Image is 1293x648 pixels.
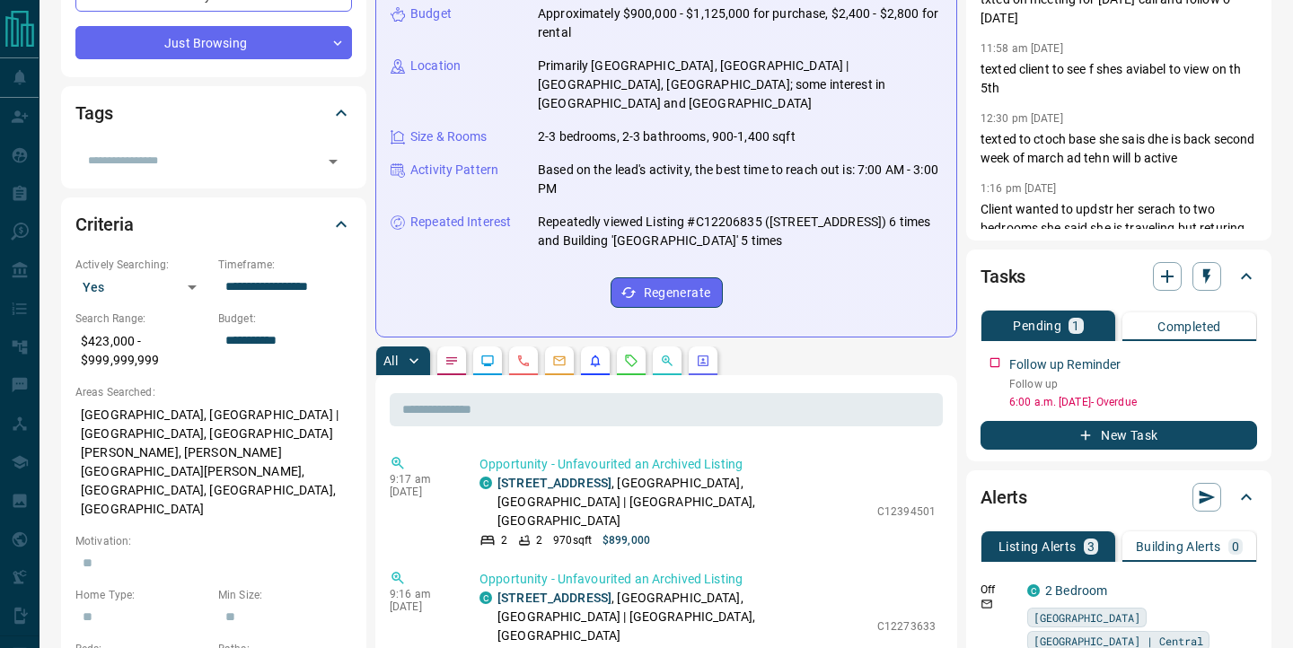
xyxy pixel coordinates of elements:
p: Repeatedly viewed Listing #C12206835 ([STREET_ADDRESS]) 6 times and Building '[GEOGRAPHIC_DATA]' ... [538,213,942,250]
p: texted to ctoch base she sais dhe is back second week of march ad tehn will b active [981,130,1257,168]
button: Open [321,149,346,174]
p: Completed [1157,320,1221,333]
p: C12273633 [877,618,936,635]
p: 2 [536,532,542,548]
p: Based on the lead's activity, the best time to reach out is: 7:00 AM - 3:00 PM [538,161,942,198]
p: C12394501 [877,504,936,520]
h2: Tasks [981,262,1025,291]
p: Min Size: [218,587,352,603]
svg: Lead Browsing Activity [480,354,495,368]
div: condos.ca [479,591,492,604]
svg: Listing Alerts [588,354,603,368]
p: Building Alerts [1136,540,1221,553]
svg: Notes [444,354,459,368]
p: Search Range: [75,311,209,327]
a: [STREET_ADDRESS] [497,591,611,605]
div: Tags [75,92,352,135]
p: 3 [1087,540,1095,553]
span: [GEOGRAPHIC_DATA] [1034,609,1140,626]
svg: Requests [624,354,638,368]
p: Repeated Interest [410,213,511,232]
p: Primarily [GEOGRAPHIC_DATA], [GEOGRAPHIC_DATA] | [GEOGRAPHIC_DATA], [GEOGRAPHIC_DATA]; some inter... [538,57,942,113]
p: 2 [501,532,507,548]
p: 12:30 pm [DATE] [981,112,1063,125]
p: Opportunity - Unfavourited an Archived Listing [479,455,936,474]
div: Criteria [75,203,352,246]
p: 9:17 am [390,473,453,486]
svg: Agent Actions [696,354,710,368]
svg: Email [981,598,993,610]
svg: Opportunities [660,354,674,368]
p: 0 [1232,540,1239,553]
div: condos.ca [479,477,492,489]
svg: Calls [516,354,531,368]
p: 9:16 am [390,588,453,600]
p: Budget: [218,311,352,327]
p: Areas Searched: [75,384,352,400]
p: [DATE] [390,486,453,498]
p: Off [981,582,1016,598]
p: Size & Rooms [410,127,488,146]
div: condos.ca [1027,584,1040,597]
a: 2 Bedroom [1045,583,1107,598]
p: All [383,355,398,367]
p: , [GEOGRAPHIC_DATA], [GEOGRAPHIC_DATA] | [GEOGRAPHIC_DATA], [GEOGRAPHIC_DATA] [497,474,868,530]
p: $899,000 [603,532,650,548]
h2: Alerts [981,483,1027,512]
p: Location [410,57,461,75]
p: Follow up [1009,376,1257,392]
p: Approximately $900,000 - $1,125,000 for purchase, $2,400 - $2,800 for rental [538,4,942,42]
p: Follow up Reminder [1009,355,1121,374]
p: Home Type: [75,587,209,603]
p: 970 sqft [553,532,592,548]
p: Actively Searching: [75,257,209,273]
p: Pending [1013,320,1061,332]
p: $423,000 - $999,999,999 [75,327,209,375]
p: 1:16 pm [DATE] [981,182,1057,195]
button: Regenerate [611,277,723,308]
svg: Emails [552,354,567,368]
div: Tasks [981,255,1257,298]
p: texted client to see f shes aviabel to view on th 5th [981,60,1257,98]
p: Listing Alerts [998,540,1077,553]
p: 2-3 bedrooms, 2-3 bathrooms, 900-1,400 sqft [538,127,796,146]
div: Alerts [981,476,1257,519]
p: , [GEOGRAPHIC_DATA], [GEOGRAPHIC_DATA] | [GEOGRAPHIC_DATA], [GEOGRAPHIC_DATA] [497,589,868,645]
p: [DATE] [390,600,453,613]
p: Motivation: [75,533,352,549]
h2: Criteria [75,210,134,239]
p: 1 [1072,320,1079,332]
p: Budget [410,4,452,23]
p: [GEOGRAPHIC_DATA], [GEOGRAPHIC_DATA] | [GEOGRAPHIC_DATA], [GEOGRAPHIC_DATA][PERSON_NAME], [PERSON... [75,400,352,524]
p: Timeframe: [218,257,352,273]
div: Yes [75,273,209,302]
h2: Tags [75,99,112,127]
button: New Task [981,421,1257,450]
p: Activity Pattern [410,161,498,180]
p: Opportunity - Unfavourited an Archived Listing [479,570,936,589]
p: 6:00 a.m. [DATE] - Overdue [1009,394,1257,410]
p: Client wanted to updstr her serach to two bedrooms she said she is traveling but returing from as... [981,200,1257,257]
a: [STREET_ADDRESS] [497,476,611,490]
p: 11:58 am [DATE] [981,42,1063,55]
div: Just Browsing [75,26,352,59]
